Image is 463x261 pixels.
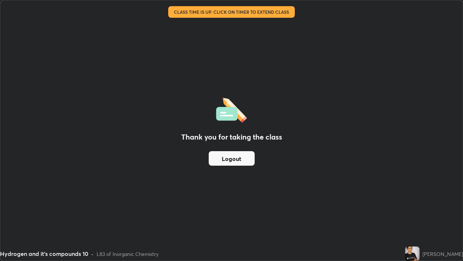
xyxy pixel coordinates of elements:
[97,250,158,258] div: L83 of Inorganic Chemistry
[422,250,463,258] div: [PERSON_NAME]
[216,95,247,123] img: offlineFeedback.1438e8b3.svg
[405,246,420,261] img: 81cc18a9963840aeb134a1257a9a5eb0.jpg
[181,132,282,142] h2: Thank you for taking the class
[209,151,255,166] button: Logout
[91,250,94,258] div: •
